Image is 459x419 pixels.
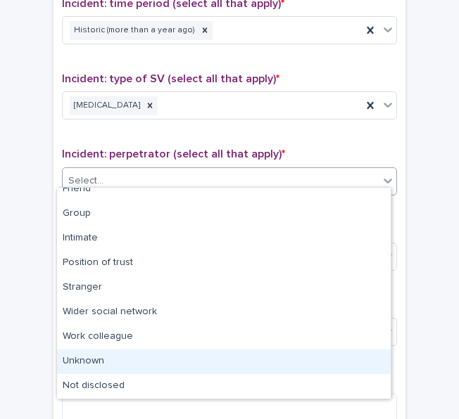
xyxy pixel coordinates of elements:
[57,251,391,276] div: Position of trust
[57,325,391,349] div: Work colleague
[62,148,285,160] span: Incident: perpetrator (select all that apply)
[57,349,391,374] div: Unknown
[70,96,142,115] div: [MEDICAL_DATA]
[68,174,103,188] div: Select...
[57,202,391,226] div: Group
[57,177,391,202] div: Friend
[57,226,391,251] div: Intimate
[62,73,279,84] span: Incident: type of SV (select all that apply)
[57,276,391,300] div: Stranger
[70,21,197,40] div: Historic (more than a year ago)
[57,374,391,399] div: Not disclosed
[57,300,391,325] div: Wider social network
